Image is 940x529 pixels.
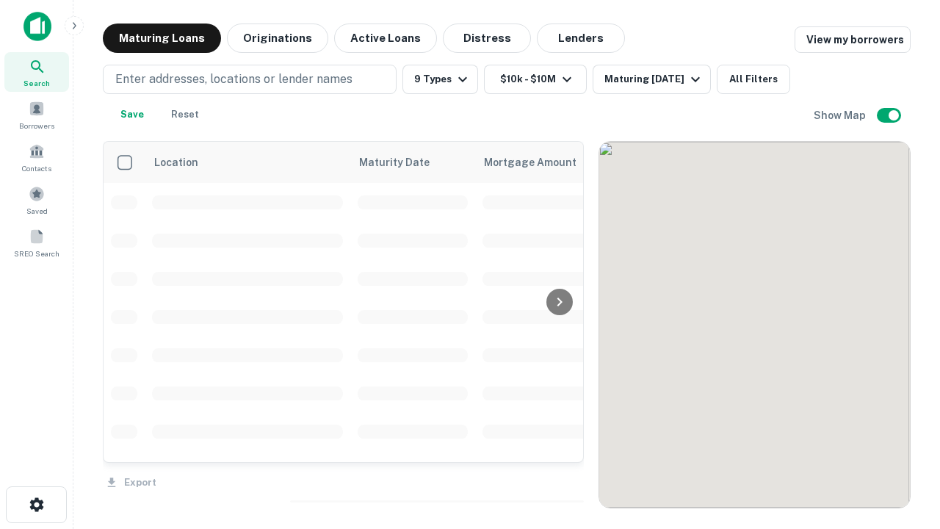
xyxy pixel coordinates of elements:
span: Mortgage Amount [484,154,596,171]
span: Contacts [22,162,51,174]
img: capitalize-icon.png [23,12,51,41]
button: $10k - $10M [484,65,587,94]
button: Save your search to get updates of matches that match your search criteria. [109,100,156,129]
span: Saved [26,205,48,217]
button: Reset [162,100,209,129]
h6: Show Map [814,107,868,123]
button: Active Loans [334,24,437,53]
a: Search [4,52,69,92]
th: Mortgage Amount [475,142,637,183]
div: Maturing [DATE] [604,71,704,88]
button: Maturing Loans [103,24,221,53]
span: Maturity Date [359,154,449,171]
p: Enter addresses, locations or lender names [115,71,352,88]
button: Enter addresses, locations or lender names [103,65,397,94]
th: Location [145,142,350,183]
a: SREO Search [4,223,69,262]
th: Maturity Date [350,142,475,183]
iframe: Chat Widget [867,364,940,435]
span: Borrowers [19,120,54,132]
button: Originations [227,24,328,53]
a: View my borrowers [795,26,911,53]
button: Maturing [DATE] [593,65,711,94]
button: Lenders [537,24,625,53]
button: 9 Types [402,65,478,94]
a: Borrowers [4,95,69,134]
a: Contacts [4,137,69,177]
span: Search [23,77,50,89]
span: Location [153,154,198,171]
button: Distress [443,24,531,53]
div: 0 0 [599,142,910,508]
button: All Filters [717,65,790,94]
a: Saved [4,180,69,220]
span: SREO Search [14,248,59,259]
